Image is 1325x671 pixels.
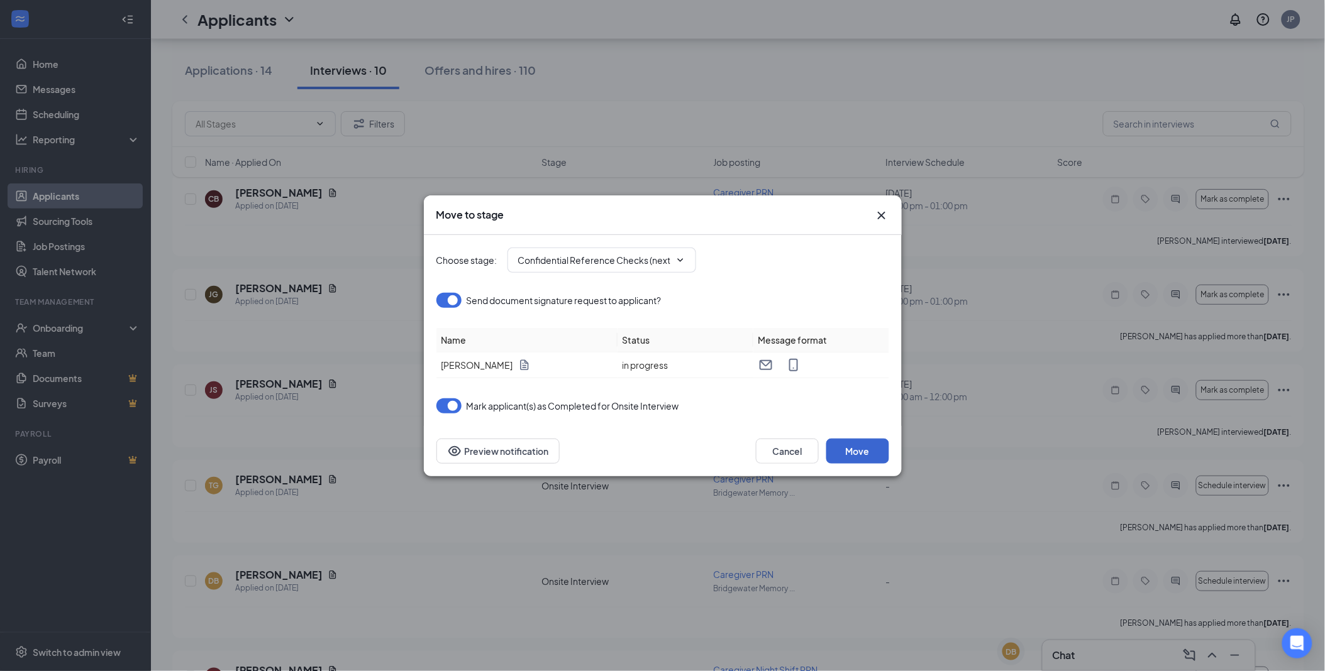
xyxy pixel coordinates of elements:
h3: Move to stage [436,208,504,222]
th: Message format [753,328,889,352]
span: Send document signature request to applicant? [467,293,662,308]
svg: MobileSms [786,357,801,373]
th: Name [436,328,618,352]
svg: ChevronDown [675,255,685,265]
svg: Document [518,359,531,371]
svg: Email [758,357,773,373]
svg: Cross [874,208,889,223]
td: in progress [618,352,753,378]
span: Mark applicant(s) as Completed for Onsite Interview [467,398,679,413]
button: Preview notificationEye [436,439,560,464]
button: Cancel [756,439,819,464]
button: Move [826,439,889,464]
span: [PERSON_NAME] [441,358,513,372]
div: Open Intercom Messenger [1282,628,1312,658]
svg: Eye [447,444,462,459]
th: Status [618,328,753,352]
span: Choose stage : [436,253,497,267]
button: Close [874,208,889,223]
